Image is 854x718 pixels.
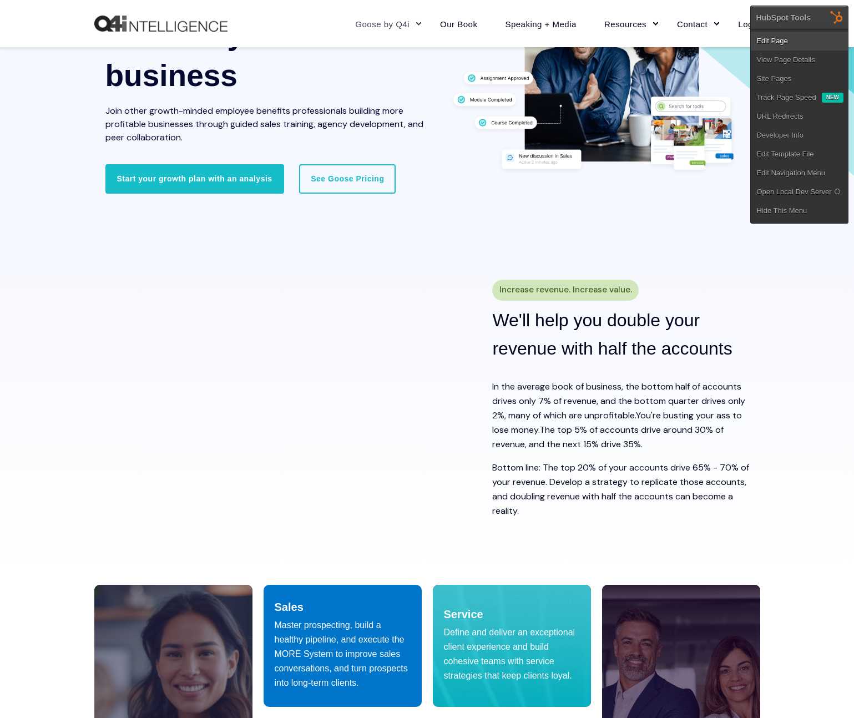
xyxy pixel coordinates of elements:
a: Developer Info [751,126,848,145]
p: Define and deliver an exceptional client experience and build cohesive teams with service strateg... [444,625,580,683]
a: Track Page Speed [751,88,821,107]
a: Back to Home [94,16,228,32]
a: Edit Navigation Menu [751,164,848,183]
span: Increase revenue. Increase value. [499,282,632,298]
span: n the average book of business, the bottom half of accounts drives only 7% of revenue, and the bo... [492,381,745,421]
iframe: HubSpot Video [100,291,470,499]
a: URL Redirects [751,107,848,126]
div: Service [444,609,483,620]
a: See Goose Pricing [299,164,396,193]
img: HubSpot Tools Menu Toggle [825,6,848,29]
iframe: Chat Widget [799,665,854,718]
a: Open Local Dev Server [751,183,848,201]
div: New [822,93,843,103]
div: Sales [275,601,304,613]
span: Join other growth-minded employee benefits professionals building more profitable businesses thro... [105,105,423,143]
a: Edit Template File [751,145,848,164]
p: Master prospecting, build a healthy pipeline, and execute the MORE System to improve sales conver... [275,618,411,690]
h2: We'll help you double your revenue with half the accounts [492,306,760,363]
span: I [492,381,494,392]
span: Bottom line: The top 20% of your accounts drive 65% - 70% of your revenue. Develop a strategy to ... [492,462,749,517]
a: Start your growth plan with an analysis [105,164,284,193]
span: The top 5% of accounts drive around 30% of revenue, and the next 15% drive 35%. [492,424,724,450]
a: Site Pages [751,69,848,88]
div: HubSpot Tools Edit PageView Page DetailsSite Pages Track Page Speed New URL RedirectsDeveloper In... [750,6,848,224]
div: HubSpot Tools [756,13,811,23]
a: Edit Page [751,32,848,50]
img: Q4intelligence, LLC logo [94,16,228,32]
a: Hide This Menu [751,201,848,220]
a: View Page Details [751,50,848,69]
